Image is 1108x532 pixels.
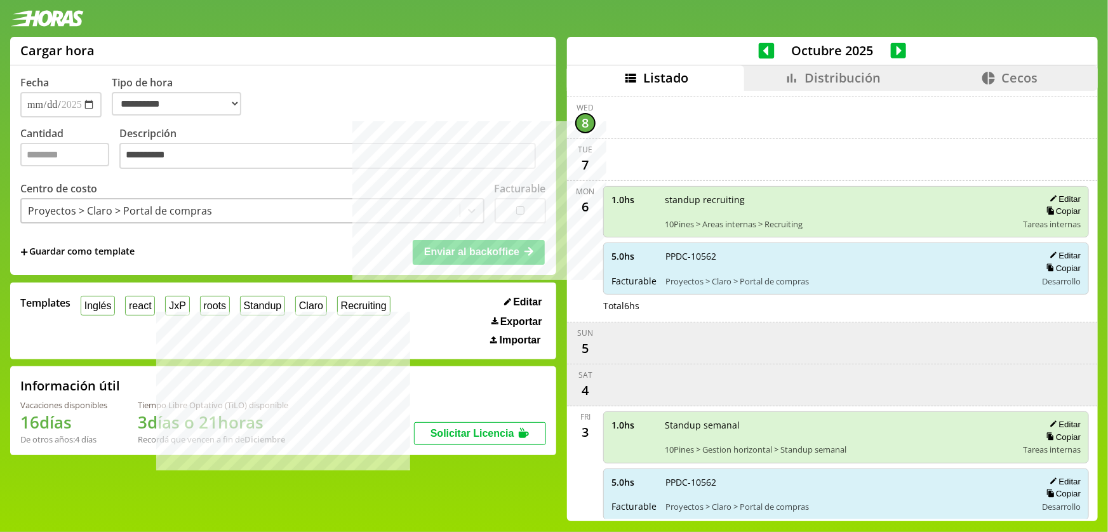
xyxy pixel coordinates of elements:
[138,411,288,434] h1: 3 días o 21 horas
[611,476,657,488] span: 5.0 hs
[575,113,596,133] div: 8
[665,276,1027,287] span: Proyectos > Claro > Portal de compras
[611,500,657,512] span: Facturable
[1046,476,1081,487] button: Editar
[20,245,135,259] span: +Guardar como template
[665,250,1027,262] span: PPDC-10562
[500,296,546,309] button: Editar
[125,296,155,316] button: react
[665,194,1014,206] span: standup recruiting
[575,422,596,442] div: 3
[81,296,115,316] button: Inglés
[665,419,1014,431] span: Standup semanal
[414,422,546,445] button: Solicitar Licencia
[578,144,593,155] div: Tue
[611,419,656,431] span: 1.0 hs
[500,335,541,346] span: Importar
[1042,501,1081,512] span: Desarrollo
[577,102,594,113] div: Wed
[575,338,596,359] div: 5
[567,91,1098,519] div: scrollable content
[119,126,546,173] label: Descripción
[112,92,241,116] select: Tipo de hora
[10,10,84,27] img: logotipo
[1001,69,1038,86] span: Cecos
[1046,419,1081,430] button: Editar
[611,275,657,287] span: Facturable
[495,182,546,196] label: Facturable
[488,316,546,328] button: Exportar
[1043,432,1081,442] button: Copiar
[1042,276,1081,287] span: Desarrollo
[337,296,390,316] button: Recruiting
[575,155,596,175] div: 7
[112,76,251,117] label: Tipo de hora
[1023,218,1081,230] span: Tareas internas
[20,126,119,173] label: Cantidad
[240,296,285,316] button: Standup
[244,434,285,445] b: Diciembre
[431,428,514,439] span: Solicitar Licencia
[1043,206,1081,216] button: Copiar
[20,76,49,90] label: Fecha
[119,143,536,170] textarea: Descripción
[665,501,1027,512] span: Proyectos > Claro > Portal de compras
[424,246,519,257] span: Enviar al backoffice
[20,377,120,394] h2: Información útil
[665,476,1027,488] span: PPDC-10562
[20,434,107,445] div: De otros años: 4 días
[1043,488,1081,499] button: Copiar
[295,296,327,316] button: Claro
[611,194,656,206] span: 1.0 hs
[165,296,189,316] button: JxP
[575,380,596,401] div: 4
[665,218,1014,230] span: 10Pines > Areas internas > Recruiting
[580,411,591,422] div: Fri
[775,42,891,59] span: Octubre 2025
[20,399,107,411] div: Vacaciones disponibles
[804,69,881,86] span: Distribución
[1046,194,1081,204] button: Editar
[138,399,288,411] div: Tiempo Libre Optativo (TiLO) disponible
[577,186,595,197] div: Mon
[20,296,70,310] span: Templates
[28,204,212,218] div: Proyectos > Claro > Portal de compras
[665,444,1014,455] span: 10Pines > Gestion horizontal > Standup semanal
[603,300,1089,312] div: Total 6 hs
[200,296,230,316] button: roots
[1043,263,1081,274] button: Copiar
[513,296,542,308] span: Editar
[413,240,545,264] button: Enviar al backoffice
[1046,250,1081,261] button: Editar
[578,369,592,380] div: Sat
[500,316,542,328] span: Exportar
[20,42,95,59] h1: Cargar hora
[20,245,28,259] span: +
[20,143,109,166] input: Cantidad
[20,411,107,434] h1: 16 días
[578,328,594,338] div: Sun
[611,250,657,262] span: 5.0 hs
[643,69,688,86] span: Listado
[1023,444,1081,455] span: Tareas internas
[20,182,97,196] label: Centro de costo
[575,197,596,217] div: 6
[138,434,288,445] div: Recordá que vencen a fin de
